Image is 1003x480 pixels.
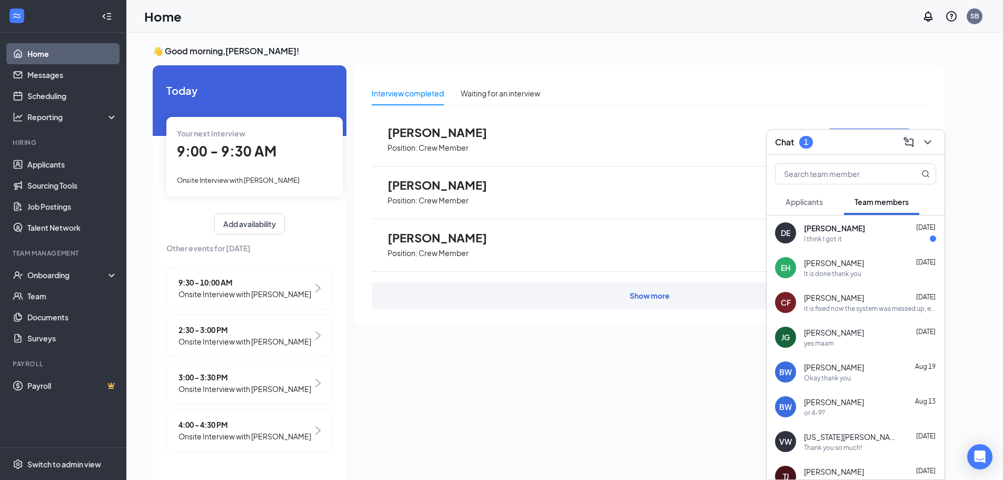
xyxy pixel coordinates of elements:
div: VW [779,436,792,447]
span: Team members [855,197,909,207]
div: Switch to admin view [27,459,101,469]
div: Payroll [13,359,115,368]
span: [DATE] [916,223,936,231]
span: [DATE] [916,467,936,475]
span: Today [166,82,333,99]
div: Waiting for an interview [461,87,540,99]
span: Onsite Interview with [PERSON_NAME] [178,383,311,395]
a: Messages [27,64,117,85]
span: [PERSON_NAME] [804,466,864,477]
span: [DATE] [916,258,936,266]
div: Team Management [13,249,115,258]
span: Aug 13 [915,397,936,405]
a: Team [27,286,117,307]
p: Position: [388,195,418,205]
div: BW [779,367,792,377]
div: SB [970,12,979,21]
div: Show more [630,290,670,301]
span: 2:30 - 3:00 PM [178,324,311,336]
a: Sourcing Tools [27,175,117,196]
div: Interview completed [372,87,444,99]
div: EH [781,262,790,273]
div: yes maam [804,339,834,348]
div: 1 [804,138,808,146]
h3: 👋 Good morning, [PERSON_NAME] ! [153,45,945,57]
a: Home [27,43,117,64]
span: 3:00 - 3:30 PM [178,371,311,383]
svg: Settings [13,459,23,469]
button: Add availability [214,213,285,234]
span: [PERSON_NAME] [804,397,864,407]
svg: MagnifyingGlass [921,170,930,178]
span: [PERSON_NAME] [804,327,864,338]
p: Position: [388,248,418,258]
svg: Notifications [922,10,935,23]
span: [PERSON_NAME] [804,223,865,233]
button: Move to next stage [827,129,912,151]
span: [DATE] [916,293,936,301]
span: [US_STATE][PERSON_NAME] [804,432,899,442]
div: CF [781,297,791,308]
svg: Collapse [102,11,112,22]
span: Applicants [786,197,823,207]
div: DE [781,228,790,238]
span: 4:00 - 4:30 PM [178,419,311,430]
span: Aug 19 [915,363,936,370]
a: PayrollCrown [27,375,117,396]
div: it is fixed now the system was messed up, everything is correct now [804,304,936,313]
p: Position: [388,143,418,153]
h1: Home [144,7,182,25]
button: ComposeMessage [900,134,917,151]
span: [PERSON_NAME] [804,292,864,303]
a: Surveys [27,328,117,349]
span: [PERSON_NAME] [388,178,503,192]
a: Applicants [27,154,117,175]
span: Onsite Interview with [PERSON_NAME] [178,430,311,442]
svg: QuestionInfo [945,10,958,23]
div: Reporting [27,112,118,122]
div: Thank you so much! [804,443,862,452]
a: Job Postings [27,196,117,217]
span: [PERSON_NAME] [388,125,503,139]
span: 9:30 - 10:00 AM [178,277,311,288]
span: [DATE] [916,432,936,440]
a: Talent Network [27,217,117,238]
h3: Chat [775,136,794,148]
div: It is done thank you [804,269,861,278]
span: Onsite Interview with [PERSON_NAME] [178,288,311,300]
input: Search team member [776,164,900,184]
a: Scheduling [27,85,117,106]
span: [PERSON_NAME] [388,231,503,244]
span: [DATE] [916,328,936,336]
span: Onsite Interview with [PERSON_NAME] [177,176,300,184]
button: ChevronDown [919,134,936,151]
span: 9:00 - 9:30 AM [177,142,276,160]
div: Hiring [13,138,115,147]
span: [PERSON_NAME] [804,258,864,268]
div: I think I got it [804,234,842,243]
svg: ChevronDown [921,136,934,149]
a: Documents [27,307,117,328]
p: Crew Member [419,195,469,205]
div: or 4-9? [804,408,825,417]
div: Open Intercom Messenger [967,444,992,469]
p: Crew Member [419,143,469,153]
p: Crew Member [419,248,469,258]
span: Onsite Interview with [PERSON_NAME] [178,336,311,347]
svg: Analysis [13,112,23,122]
svg: WorkstreamLogo [12,11,22,21]
span: Other events for [DATE] [166,242,333,254]
span: [PERSON_NAME] [804,362,864,373]
div: JG [781,332,790,342]
div: BW [779,401,792,412]
span: Your next interview [177,129,245,138]
svg: ComposeMessage [902,136,915,149]
div: Okay thank you [804,374,851,383]
svg: UserCheck [13,270,23,280]
div: Onboarding [27,270,108,280]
